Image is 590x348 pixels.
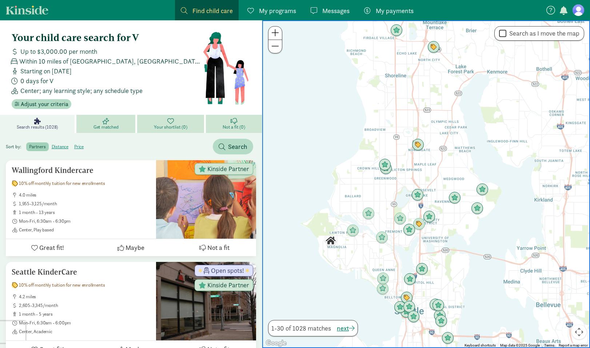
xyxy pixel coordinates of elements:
[207,243,230,252] span: Not a fit
[19,192,150,198] span: 4.0 miles
[442,332,454,344] div: Click to see details
[500,343,540,347] span: Map data ©2025 Google
[427,41,440,53] div: Click to see details
[259,6,296,16] span: My programs
[19,218,150,224] span: Mon-Fri, 6:30am - 6:30pm
[376,283,389,295] div: Click to see details
[223,124,245,130] span: Not a fit (0)
[173,239,256,256] button: Not a fit
[6,239,89,256] button: Great fit!
[413,218,425,230] div: Click to see details
[207,282,249,288] span: Kinside Partner
[362,207,375,220] div: Click to see details
[20,86,143,96] span: Center; any learning style; any schedule type
[429,299,442,311] div: Click to see details
[12,268,150,276] h5: Seattle KinderCare
[206,115,262,133] a: Not a fit (0)
[390,24,403,37] div: Click to see details
[19,294,150,300] span: 4.2 miles
[376,6,414,16] span: My payments
[12,99,71,109] button: Adjust your criteria
[432,299,445,312] div: Click to see details
[377,272,389,285] div: Click to see details
[322,6,350,16] span: Messages
[411,189,424,201] div: Click to see details
[19,181,105,186] span: 10% off monthly tuition for new enrollments
[394,301,406,313] div: Click to see details
[228,142,247,151] span: Search
[20,46,97,56] span: Up to $3,000.00 per month
[71,142,87,151] label: price
[449,192,461,204] div: Click to see details
[471,202,483,215] div: Click to see details
[213,139,253,154] button: Search
[137,115,206,133] a: Your shortlist (0)
[435,315,447,327] div: Click to see details
[572,325,586,339] button: Map camera controls
[404,273,416,286] div: Click to see details
[380,162,392,175] div: Click to see details
[271,323,331,333] span: 1-30 of 1028 matches
[6,5,48,15] a: Kinside
[412,139,424,151] div: Click to see details
[403,301,415,313] div: Click to see details
[125,243,144,252] span: Maybe
[337,323,355,333] button: next
[192,6,233,16] span: Find child care
[19,227,150,233] span: Center, Play based
[19,320,150,326] span: Mon-Fri, 6:30am - 6:00pm
[207,166,249,172] span: Kinside Partner
[416,263,428,275] div: Click to see details
[154,124,187,130] span: Your shortlist (0)
[544,343,554,347] a: Terms
[379,159,391,171] div: Click to see details
[264,339,288,348] a: Open this area in Google Maps (opens a new window)
[17,124,58,130] span: Search results (1028)
[394,213,406,225] div: Click to see details
[20,76,53,86] span: 0 days for V
[26,142,48,151] label: partners
[12,166,150,175] h5: Wallingford Kindercare
[465,343,496,348] button: Keyboard shortcuts
[19,56,203,66] span: Within 10 miles of [GEOGRAPHIC_DATA], [GEOGRAPHIC_DATA] 98199
[19,329,150,335] span: Center, Academic
[264,339,288,348] img: Google
[93,124,119,130] span: Get matched
[76,115,137,133] a: Get matched
[211,267,244,274] span: Open spots!
[19,311,150,317] span: 1 month - 5 years
[6,143,25,150] span: Sort by:
[403,224,415,236] div: Click to see details
[423,211,435,223] div: Click to see details
[476,183,489,196] div: Click to see details
[434,309,446,322] div: Click to see details
[559,343,588,347] a: Report a map error
[19,303,150,308] span: 2,605-3,345/month
[506,29,579,38] label: Search as I move the map
[12,32,203,44] h4: Your child care search for V
[400,292,413,304] div: Click to see details
[376,231,388,244] div: Click to see details
[347,224,359,237] div: Click to see details
[39,243,64,252] span: Great fit!
[49,142,71,151] label: distance
[19,201,150,207] span: 1,955-3,125/month
[19,210,150,215] span: 1 month - 13 years
[20,66,72,76] span: Starting on [DATE]
[324,235,337,247] div: Click to see details
[407,311,420,323] div: Click to see details
[19,282,105,288] span: 10% off monthly tuition for new enrollments
[89,239,172,256] button: Maybe
[21,100,68,109] span: Adjust your criteria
